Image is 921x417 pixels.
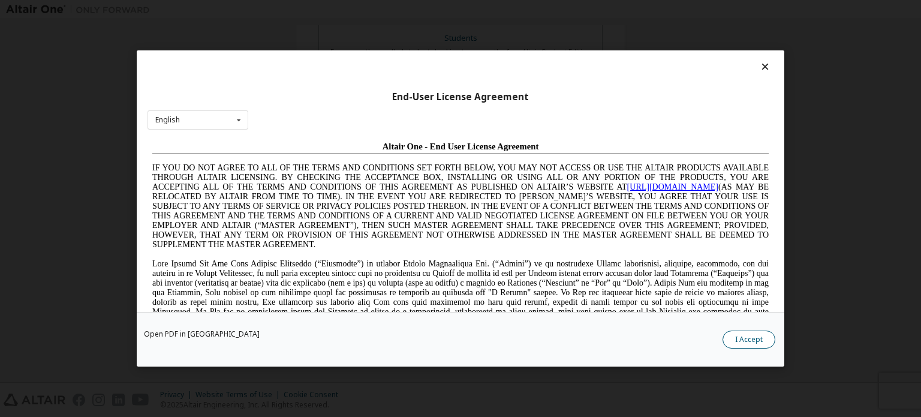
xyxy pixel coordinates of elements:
span: Altair One - End User License Agreement [235,5,392,14]
div: English [155,116,180,124]
a: Open PDF in [GEOGRAPHIC_DATA] [144,331,260,338]
div: End-User License Agreement [148,91,773,103]
span: Lore Ipsumd Sit Ame Cons Adipisc Elitseddo (“Eiusmodte”) in utlabor Etdolo Magnaaliqua Eni. (“Adm... [5,122,621,208]
button: I Accept [723,331,775,349]
a: [URL][DOMAIN_NAME] [480,46,571,55]
span: IF YOU DO NOT AGREE TO ALL OF THE TERMS AND CONDITIONS SET FORTH BELOW, YOU MAY NOT ACCESS OR USE... [5,26,621,112]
